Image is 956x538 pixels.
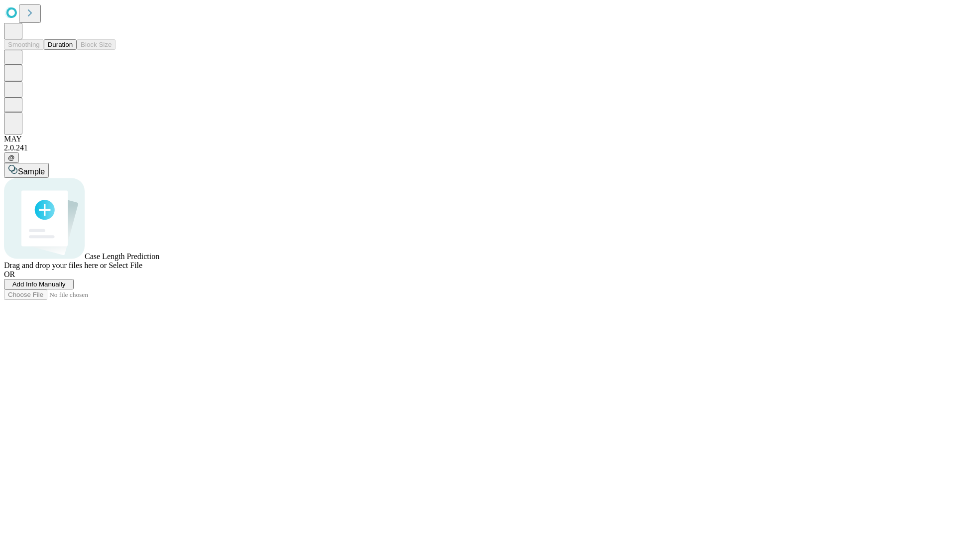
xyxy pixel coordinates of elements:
[4,261,107,269] span: Drag and drop your files here or
[4,134,952,143] div: MAY
[4,270,15,278] span: OR
[8,154,15,161] span: @
[18,167,45,176] span: Sample
[4,152,19,163] button: @
[77,39,116,50] button: Block Size
[4,279,74,289] button: Add Info Manually
[4,39,44,50] button: Smoothing
[4,163,49,178] button: Sample
[12,280,66,288] span: Add Info Manually
[85,252,159,261] span: Case Length Prediction
[44,39,77,50] button: Duration
[109,261,142,269] span: Select File
[4,143,952,152] div: 2.0.241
